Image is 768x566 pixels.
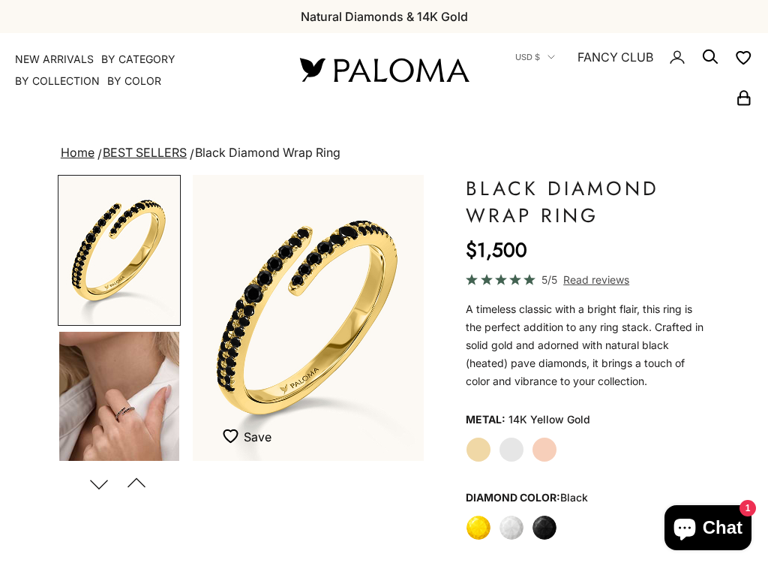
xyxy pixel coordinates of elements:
a: Home [61,145,94,160]
a: 5/5 Read reviews [466,271,710,288]
nav: Secondary navigation [504,33,753,107]
legend: Diamond Color: [466,486,588,509]
img: #YellowGold [193,175,424,461]
inbox-online-store-chat: Shopify online store chat [660,505,756,554]
button: Go to item 4 [58,330,181,482]
nav: breadcrumbs [58,143,710,164]
div: Item 2 of 21 [193,175,424,461]
summary: By Collection [15,74,100,89]
a: FANCY CLUB [577,47,653,67]
summary: By Category [101,52,175,67]
h1: Black Diamond Wrap Ring [466,175,710,229]
legend: Metal: [466,408,505,431]
span: 5/5 [541,271,557,288]
span: Black Diamond Wrap Ring [195,145,340,160]
summary: By Color [107,74,161,89]
variant-option-value: black [560,491,588,504]
a: NEW ARRIVALS [15,52,94,67]
button: USD $ [515,50,555,64]
p: Natural Diamonds & 14K Gold [301,7,468,26]
img: wishlist [223,429,244,444]
button: Go to item 2 [58,175,181,326]
a: BEST SELLERS [103,145,187,160]
img: #YellowGold #WhiteGold #RoseGold [59,332,179,480]
button: Save [223,429,271,446]
variant-option-value: 14K Yellow Gold [508,408,590,431]
sale-price: $1,500 [466,235,527,265]
span: Read reviews [563,271,629,288]
nav: Primary navigation [15,52,264,89]
img: #YellowGold [59,176,179,324]
p: A timeless classic with a bright flair, this ring is the perfect addition to any ring stack. Craf... [466,300,710,390]
span: USD $ [515,50,540,64]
